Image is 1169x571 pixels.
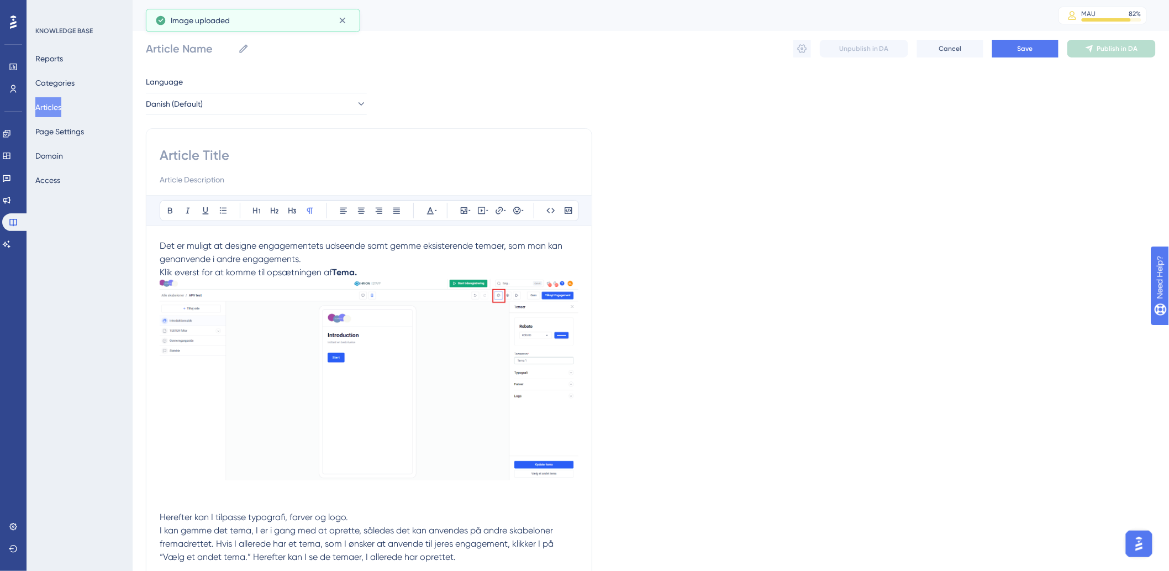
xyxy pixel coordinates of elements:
[146,41,234,56] input: Article Name
[1129,9,1141,18] div: 82 %
[35,146,63,166] button: Domain
[1097,44,1138,53] span: Publish in DA
[160,512,348,522] span: Herefter kan I tilpasse typografi, farver og logo.
[992,40,1059,57] button: Save
[160,267,332,277] span: Klik øverst for at komme til opsætningen af
[146,97,203,111] span: Danish (Default)
[1067,40,1156,57] button: Publish in DA
[1018,44,1033,53] span: Save
[160,146,578,164] input: Article Title
[1082,9,1096,18] div: MAU
[160,525,556,562] span: I kan gemme det tema, I er i gang med at oprette, således det kan anvendes på andre skabeloner fr...
[332,267,357,277] strong: Tema.
[35,73,75,93] button: Categories
[1123,527,1156,560] iframe: UserGuiding AI Assistant Launcher
[35,122,84,142] button: Page Settings
[146,75,183,88] span: Language
[160,240,565,264] span: Det er muligt at designe engagementets udseende samt gemme eksisterende temaer, som man kan genan...
[160,173,578,186] input: Article Description
[146,93,367,115] button: Danish (Default)
[35,97,61,117] button: Articles
[917,40,983,57] button: Cancel
[26,3,69,16] span: Need Help?
[171,14,230,27] span: Image uploaded
[939,44,962,53] span: Cancel
[35,49,63,69] button: Reports
[35,170,60,190] button: Access
[820,40,908,57] button: Unpublish in DA
[839,44,889,53] span: Unpublish in DA
[35,27,93,35] div: KNOWLEDGE BASE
